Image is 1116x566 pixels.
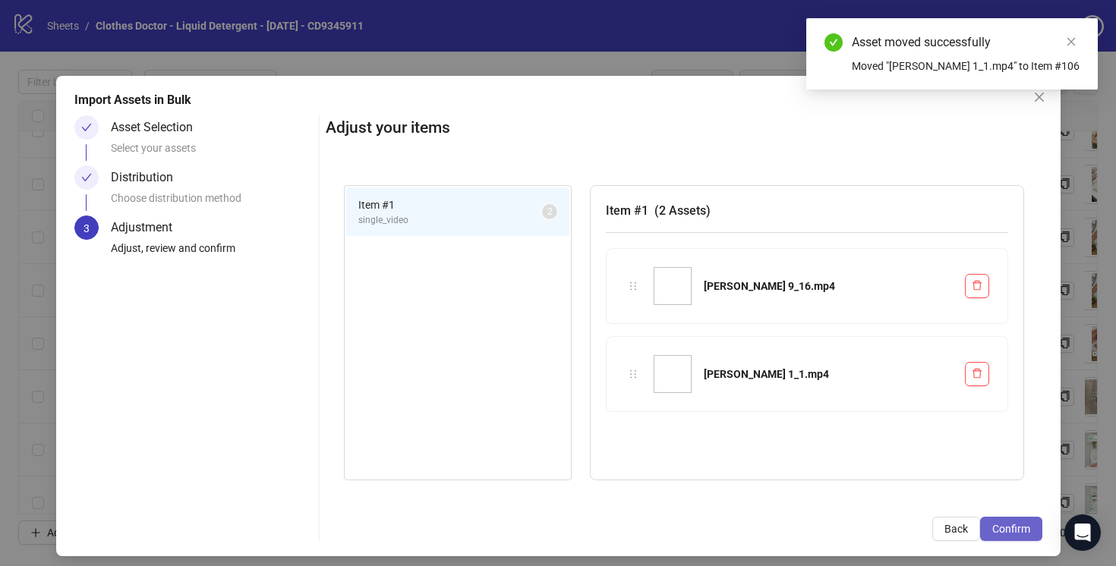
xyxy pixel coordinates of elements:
div: Distribution [111,165,185,190]
span: 2 [547,206,553,217]
div: [PERSON_NAME] 1_1.mp4 [704,366,953,382]
span: single_video [358,213,542,228]
button: Delete [965,362,989,386]
div: holder [625,366,642,382]
div: Open Intercom Messenger [1064,514,1101,551]
div: holder [625,278,642,294]
div: Adjust, review and confirm [111,240,314,266]
sup: 2 [542,204,557,219]
span: check [81,122,92,133]
span: 3 [84,222,90,234]
span: Back [944,523,968,535]
span: holder [628,281,638,291]
button: Delete [965,274,989,298]
div: Asset moved successfully [852,33,1080,52]
span: delete [972,280,982,291]
a: Close [1063,33,1080,50]
button: Confirm [980,517,1042,541]
span: ( 2 Assets ) [654,203,711,218]
div: Choose distribution method [111,190,314,215]
div: Adjustment [111,215,184,240]
div: Moved "[PERSON_NAME] 1_1.mp4" to Item #106 [852,58,1080,74]
span: check [81,172,92,183]
div: Asset Selection [111,115,205,140]
h2: Adjust your items [326,115,1042,140]
img: Michelle Twirl 1_1.mp4 [654,355,692,393]
span: Confirm [992,523,1030,535]
span: close [1066,36,1077,47]
span: delete [972,368,982,379]
span: holder [628,369,638,379]
span: check-circle [824,33,843,52]
div: [PERSON_NAME] 9_16.mp4 [704,278,953,294]
span: Item # 1 [358,197,542,213]
button: Back [932,517,980,541]
div: Import Assets in Bulk [74,91,1042,109]
img: Michelle Twirl 9_16.mp4 [654,267,692,305]
h3: Item # 1 [606,201,1008,220]
div: Select your assets [111,140,314,165]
